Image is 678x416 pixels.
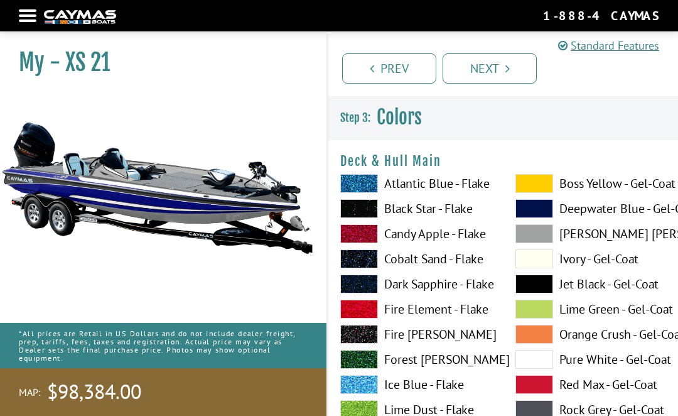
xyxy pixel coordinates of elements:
label: Deepwater Blue - Gel-Coat [515,199,665,218]
label: Atlantic Blue - Flake [340,174,490,193]
p: *All prices are Retail in US Dollars and do not include dealer freight, prep, tariffs, fees, taxe... [19,323,308,369]
label: Fire [PERSON_NAME] [340,325,490,344]
label: Dark Sapphire - Flake [340,275,490,293]
a: Standard Features [558,37,659,54]
label: Candy Apple - Flake [340,224,490,243]
img: white-logo-c9c8dbefe5ff5ceceb0f0178aa75bf4bb51f6bca0971e226c86eb53dfe498488.png [44,10,116,23]
label: Fire Element - Flake [340,300,490,319]
label: Red Max - Gel-Coat [515,375,665,394]
label: Jet Black - Gel-Coat [515,275,665,293]
label: Black Star - Flake [340,199,490,218]
h1: My - XS 21 [19,48,295,77]
span: MAP: [19,386,41,399]
h3: Colors [328,94,678,141]
label: Orange Crush - Gel-Coat [515,325,665,344]
label: Cobalt Sand - Flake [340,249,490,268]
label: Forest [PERSON_NAME] [340,350,490,369]
a: Prev [342,53,436,84]
h4: Deck & Hull Main [340,153,665,169]
label: Lime Green - Gel-Coat [515,300,665,319]
a: Next [443,53,537,84]
ul: Pagination [339,52,678,84]
label: Boss Yellow - Gel-Coat [515,174,665,193]
label: Pure White - Gel-Coat [515,350,665,369]
label: [PERSON_NAME] [PERSON_NAME] - Gel-Coat [515,224,665,243]
label: Ice Blue - Flake [340,375,490,394]
span: $98,384.00 [47,379,141,405]
label: Ivory - Gel-Coat [515,249,665,268]
div: 1-888-4CAYMAS [543,8,659,24]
